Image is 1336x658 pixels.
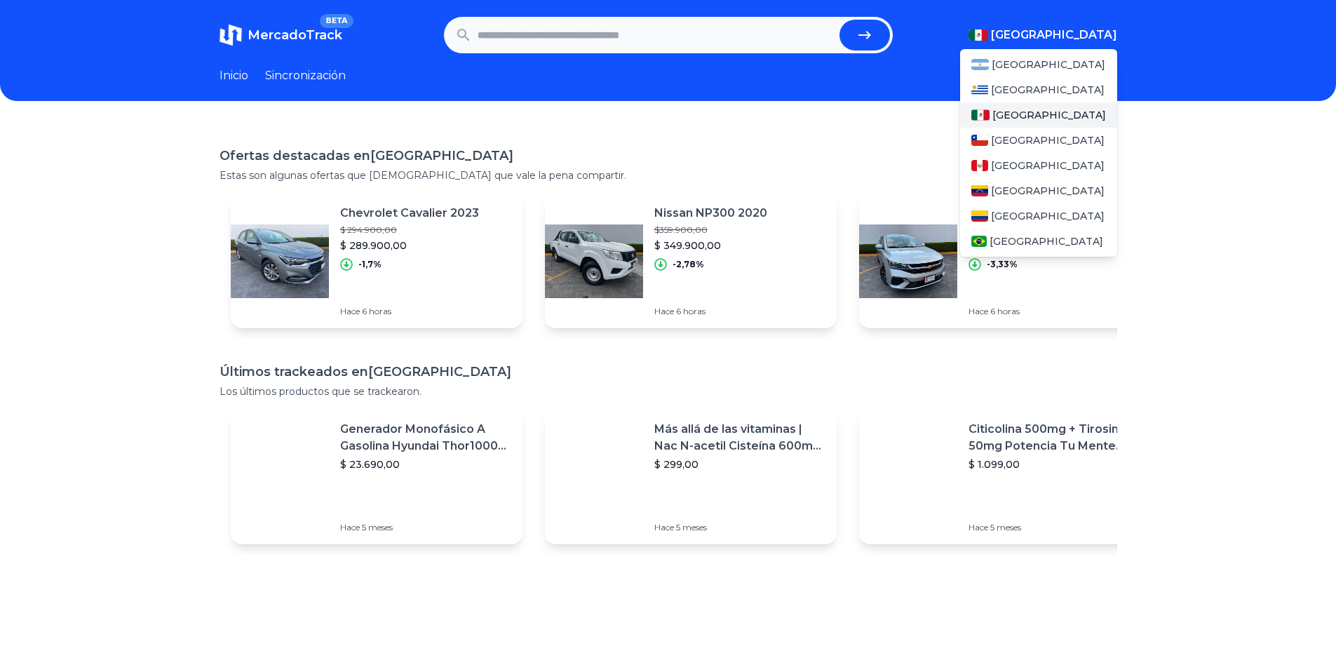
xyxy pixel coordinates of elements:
[971,236,987,247] img: Brasil
[340,458,400,471] font: $ 23.690,00
[340,206,479,220] font: Chevrolet Cavalier 2023
[231,428,329,526] img: Imagen destacada
[325,16,347,25] font: BETA
[990,235,1103,248] font: [GEOGRAPHIC_DATA]
[960,203,1117,229] a: Colombia[GEOGRAPHIC_DATA]
[654,206,767,220] font: Nissan NP300 2020
[960,153,1117,178] a: Perú[GEOGRAPHIC_DATA]
[654,422,824,520] font: Más allá de las vitaminas | Nac N-acetil Cisteína 600mg Ultra-premium Con Inulina De Agave (prebi...
[971,135,988,146] img: Chile
[987,259,1018,269] font: -3,33%
[971,210,988,222] img: Colombia
[220,67,248,84] a: Inicio
[971,185,988,196] img: Venezuela
[960,77,1117,102] a: Uruguay[GEOGRAPHIC_DATA]
[220,364,368,380] font: Últimos trackeados en
[991,159,1105,172] font: [GEOGRAPHIC_DATA]
[969,522,988,532] font: Hace
[991,134,1105,147] font: [GEOGRAPHIC_DATA]
[220,169,626,182] font: Estas son algunas ofertas que [DEMOGRAPHIC_DATA] que vale la pena compartir.
[220,69,248,82] font: Inicio
[969,29,988,41] img: Mexico
[340,522,360,532] font: Hace
[654,306,674,316] font: Hace
[991,210,1105,222] font: [GEOGRAPHIC_DATA]
[220,385,421,398] font: Los últimos productos que se trackearon.
[971,84,988,95] img: Uruguay
[654,522,674,532] font: Hace
[991,184,1105,197] font: [GEOGRAPHIC_DATA]
[362,306,391,316] font: 6 horas
[362,522,393,532] font: 5 meses
[265,69,346,82] font: Sincronización
[654,458,699,471] font: $ 299,00
[673,259,704,269] font: -2,78%
[231,194,522,328] a: Imagen destacadaChevrolet Cavalier 2023$ 294.900,00$ 289.900,00-1,7%Hace 6 horas
[545,428,643,526] img: Imagen destacada
[248,27,342,43] font: MercadoTrack
[220,24,342,46] a: MercadoTrackBETA
[971,59,990,70] img: Argentina
[971,109,990,121] img: México
[969,306,988,316] font: Hace
[990,522,1021,532] font: 5 meses
[220,148,370,163] font: Ofertas destacadas en
[654,224,708,235] font: $359.900,00
[960,229,1117,254] a: Brasil[GEOGRAPHIC_DATA]
[368,364,511,380] font: [GEOGRAPHIC_DATA]
[859,212,957,310] img: Imagen destacada
[676,522,707,532] font: 5 meses
[991,28,1117,41] font: [GEOGRAPHIC_DATA]
[969,27,1117,43] button: [GEOGRAPHIC_DATA]
[676,306,706,316] font: 6 horas
[992,109,1106,121] font: [GEOGRAPHIC_DATA]
[340,422,506,469] font: Generador Monofásico A Gasolina Hyundai Thor10000 P 11.5 Kw
[960,52,1117,77] a: Argentina[GEOGRAPHIC_DATA]
[370,148,513,163] font: [GEOGRAPHIC_DATA]
[969,458,1020,471] font: $ 1.099,00
[960,128,1117,153] a: Chile[GEOGRAPHIC_DATA]
[545,212,643,310] img: Imagen destacada
[545,410,837,544] a: Imagen destacadaMás allá de las vitaminas | Nac N-acetil Cisteína 600mg Ultra-premium Con Inulina...
[340,239,407,252] font: $ 289.900,00
[340,306,360,316] font: Hace
[265,67,346,84] a: Sincronización
[969,422,1126,469] font: Citicolina 500mg + Tirosina 50mg Potencia Tu Mente (120caps) Sabor Sin Sabor
[960,102,1117,128] a: México[GEOGRAPHIC_DATA]
[859,410,1151,544] a: Imagen destacadaCiticolina 500mg + Tirosina 50mg Potencia Tu Mente (120caps) Sabor Sin Sabor$ 1.0...
[859,194,1151,328] a: Imagen destacadaChevrolet Aveo 2024$ 299.900,00$ 289.900,00-3,33%Hace 6 horas
[990,306,1020,316] font: 6 horas
[992,58,1105,71] font: [GEOGRAPHIC_DATA]
[654,239,721,252] font: $ 349.900,00
[220,24,242,46] img: MercadoTrack
[859,428,957,526] img: Imagen destacada
[545,194,837,328] a: Imagen destacadaNissan NP300 2020$359.900,00$ 349.900,00-2,78%Hace 6 horas
[231,212,329,310] img: Imagen destacada
[358,259,382,269] font: -1,7%
[340,224,397,235] font: $ 294.900,00
[991,83,1105,96] font: [GEOGRAPHIC_DATA]
[971,160,988,171] img: Perú
[960,178,1117,203] a: Venezuela[GEOGRAPHIC_DATA]
[231,410,522,544] a: Imagen destacadaGenerador Monofásico A Gasolina Hyundai Thor10000 P 11.5 Kw$ 23.690,00Hace 5 meses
